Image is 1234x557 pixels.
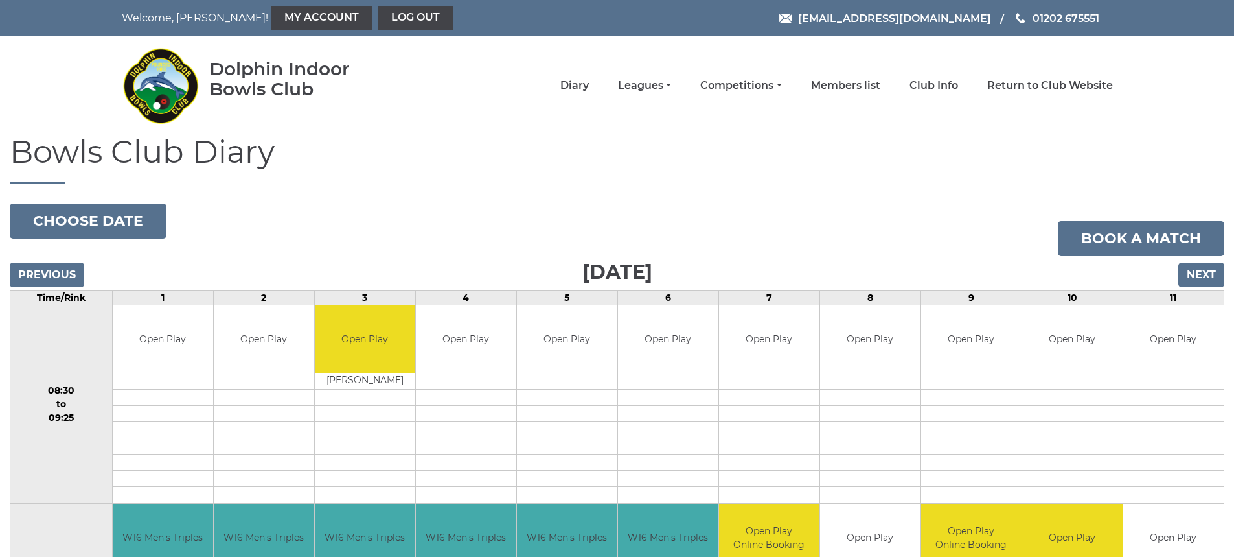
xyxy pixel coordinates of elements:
a: Diary [560,78,589,93]
td: 08:30 to 09:25 [10,305,113,504]
a: My Account [271,6,372,30]
a: Book a match [1058,221,1224,256]
input: Next [1178,263,1224,287]
td: 2 [213,290,314,305]
td: Open Play [1123,305,1224,373]
img: Dolphin Indoor Bowls Club [122,40,200,131]
td: 5 [516,290,617,305]
td: 10 [1022,290,1123,305]
button: Choose date [10,204,166,239]
img: Email [779,14,792,23]
a: Email [EMAIL_ADDRESS][DOMAIN_NAME] [779,10,991,27]
td: 11 [1123,290,1224,305]
img: Phone us [1016,13,1025,23]
h1: Bowls Club Diary [10,135,1224,184]
td: Open Play [719,305,819,373]
div: Dolphin Indoor Bowls Club [209,59,391,99]
td: 7 [718,290,819,305]
a: Leagues [618,78,671,93]
td: Open Play [618,305,718,373]
a: Competitions [700,78,781,93]
a: Log out [378,6,453,30]
a: Phone us 01202 675551 [1014,10,1099,27]
td: Open Play [416,305,516,373]
a: Return to Club Website [987,78,1113,93]
td: Open Play [517,305,617,373]
td: Open Play [113,305,213,373]
td: Time/Rink [10,290,113,305]
td: Open Play [921,305,1022,373]
td: Open Play [315,305,415,373]
td: 3 [314,290,415,305]
td: Open Play [820,305,920,373]
td: 1 [112,290,213,305]
span: 01202 675551 [1033,12,1099,24]
td: 9 [920,290,1022,305]
input: Previous [10,263,84,287]
td: 8 [819,290,920,305]
span: [EMAIL_ADDRESS][DOMAIN_NAME] [798,12,991,24]
td: 6 [617,290,718,305]
nav: Welcome, [PERSON_NAME]! [122,6,523,30]
td: Open Play [1022,305,1123,373]
td: [PERSON_NAME] [315,373,415,390]
a: Club Info [909,78,958,93]
td: Open Play [214,305,314,373]
td: 4 [415,290,516,305]
a: Members list [811,78,880,93]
